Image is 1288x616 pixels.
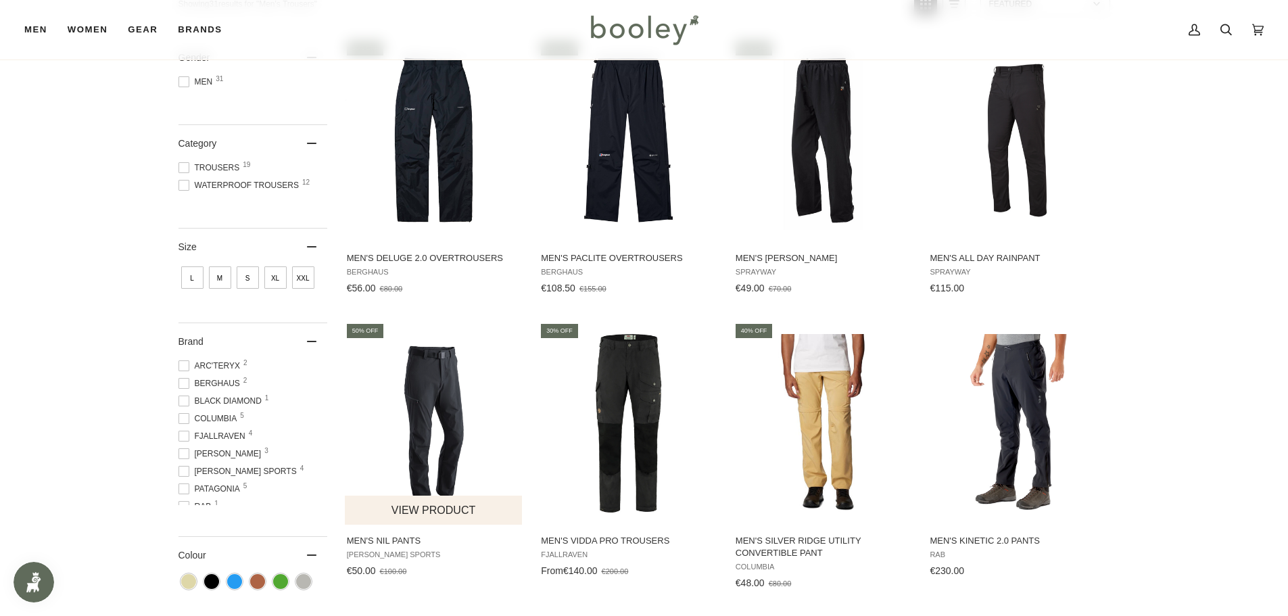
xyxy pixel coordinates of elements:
[736,252,911,264] span: Men's [PERSON_NAME]
[204,574,219,589] span: Colour: Black
[178,412,241,425] span: Columbia
[347,252,522,264] span: Men's Deluge 2.0 Overtrousers
[347,324,384,338] div: 50% off
[243,360,247,366] span: 2
[181,574,196,589] span: Colour: Beige
[345,496,523,525] button: View product
[178,500,216,513] span: Rab
[347,268,522,277] span: Berghaus
[930,565,964,576] span: €230.00
[345,322,524,582] a: Men's Nil Pants
[128,23,158,37] span: Gear
[347,535,522,547] span: Men's Nil Pants
[539,51,718,230] img: Berghaus Men's Paclite Overtrousers - Booley Galway
[563,565,598,576] span: €140.00
[930,252,1105,264] span: Men's All Day Rainpant
[181,266,204,289] span: Size: L
[930,283,964,293] span: €115.00
[178,360,244,372] span: Arc'teryx
[345,334,524,513] img: Maier Sports Men's Nil Pants Black - Booley Galway
[249,430,253,437] span: 4
[602,567,629,575] span: €200.00
[930,535,1105,547] span: Men's Kinetic 2.0 Pants
[209,266,231,289] span: Size: M
[292,266,314,289] span: Size: XXL
[178,138,217,149] span: Category
[178,550,216,561] span: Colour
[178,241,197,252] span: Size
[345,39,524,299] a: Men's Deluge 2.0 Overtrousers
[250,574,265,589] span: Colour: Brown
[928,39,1107,299] a: Men's All Day Rainpant
[214,500,218,507] span: 1
[541,268,716,277] span: Berghaus
[273,574,288,589] span: Colour: Green
[928,334,1107,513] img: Rab Men's Kinetic 2.0 Pants Beluga - Booley Galway
[14,562,54,602] iframe: Button to open loyalty program pop-up
[264,448,268,454] span: 3
[380,285,403,293] span: €80.00
[347,565,376,576] span: €50.00
[539,322,718,582] a: Men's Vidda Pro Trousers
[769,285,792,293] span: €70.00
[216,76,223,82] span: 31
[928,322,1107,582] a: Men's Kinetic 2.0 Pants
[178,377,244,389] span: Berghaus
[928,51,1107,230] img: Sprayway Men's All Day Rainpant Black - Booley Galway
[178,483,244,495] span: Patagonia
[539,334,718,513] img: Fjallraven Men's Vidda Pro Trousers Dark Grey / Black - Booley Galway
[347,283,376,293] span: €56.00
[736,324,773,338] div: 40% off
[264,266,287,289] span: Size: XL
[734,322,913,594] a: Men's Silver Ridge Utility Convertible Pant
[24,23,47,37] span: Men
[380,567,407,575] span: €100.00
[178,179,303,191] span: Waterproof Trousers
[68,23,108,37] span: Women
[178,23,222,37] span: Brands
[736,563,911,571] span: Columbia
[734,39,913,299] a: Men's Santiago Rainpant
[345,51,524,230] img: Berghaus Men's Deluge 2.0 Overtrousers - Booley Galway
[585,10,703,49] img: Booley
[541,283,575,293] span: €108.50
[240,412,244,419] span: 5
[178,448,266,460] span: [PERSON_NAME]
[541,550,716,559] span: Fjallraven
[302,179,310,186] span: 12
[347,550,522,559] span: [PERSON_NAME] Sports
[736,268,911,277] span: Sprayway
[539,39,718,299] a: Men's Paclite Overtrousers
[930,268,1105,277] span: Sprayway
[734,334,913,513] img: Columbia Men's Silver Ridge Utility Convertible Pant Light Camel - Booley Galway
[541,535,716,547] span: Men's Vidda Pro Trousers
[178,76,217,88] span: Men
[736,577,765,588] span: €48.00
[178,336,204,347] span: Brand
[541,324,578,338] div: 30% off
[178,162,244,174] span: Trousers
[541,252,716,264] span: Men's Paclite Overtrousers
[178,395,266,407] span: Black Diamond
[769,579,792,588] span: €80.00
[541,565,563,576] span: From
[237,266,259,289] span: Size: S
[265,395,269,402] span: 1
[243,377,247,384] span: 2
[227,574,242,589] span: Colour: Blue
[300,465,304,472] span: 4
[296,574,311,589] span: Colour: Grey
[178,465,301,477] span: [PERSON_NAME] Sports
[930,550,1105,559] span: Rab
[736,283,765,293] span: €49.00
[178,430,249,442] span: Fjallraven
[734,51,913,230] img: Sprayway Men's Santiago Rainpant Black - Booley Galway
[579,285,606,293] span: €155.00
[243,483,247,490] span: 5
[736,535,911,559] span: Men's Silver Ridge Utility Convertible Pant
[243,162,250,168] span: 19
